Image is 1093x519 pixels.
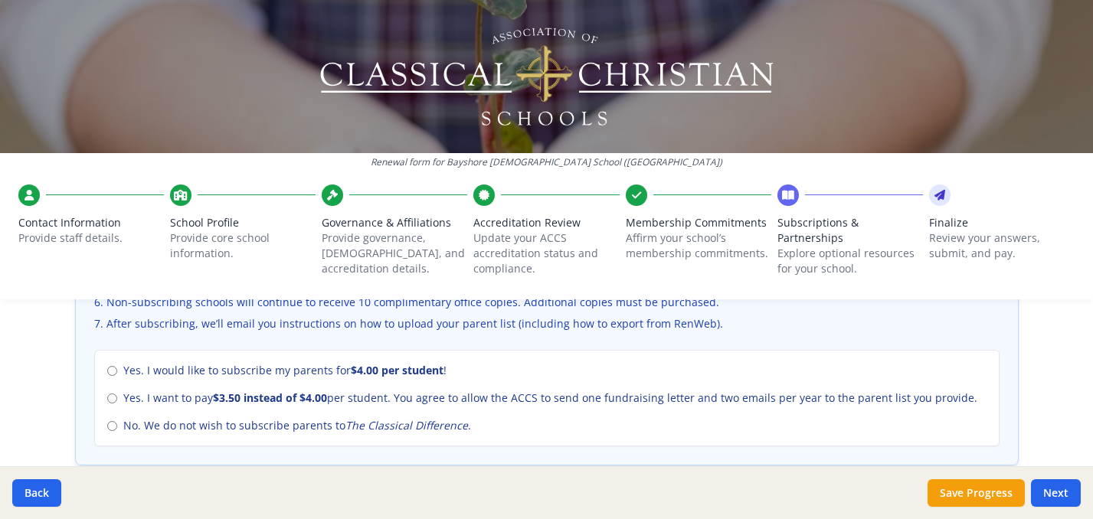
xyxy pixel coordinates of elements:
[18,215,164,230] span: Contact Information
[123,390,977,406] span: Yes. I want to pay per student. You agree to allow the ACCS to send one fundraising letter and tw...
[213,390,327,405] strong: $3.50 instead of $4.00
[123,363,447,378] span: Yes. I would like to subscribe my parents for !
[170,230,316,261] p: Provide core school information.
[107,393,117,403] input: Yes. I want to pay$3.50 instead of $4.00per student. You agree to allow the ACCS to send one fund...
[351,363,443,377] strong: $4.00 per student
[345,418,468,432] em: The Classical Difference
[107,421,117,431] input: No. We do not wish to subscribe parents toThe Classical Difference.
[94,316,1000,331] li: After subscribing, we’ll email you instructions on how to upload your parent list (including how ...
[626,215,771,230] span: Membership Commitments
[1031,479,1081,507] button: Next
[170,215,316,230] span: School Profile
[322,215,467,230] span: Governance & Affiliations
[18,230,164,246] p: Provide staff details.
[107,366,117,376] input: Yes. I would like to subscribe my parents for$4.00 per student!
[929,215,1075,230] span: Finalize
[929,230,1075,261] p: Review your answers, submit, and pay.
[322,230,467,276] p: Provide governance, [DEMOGRAPHIC_DATA], and accreditation details.
[123,418,471,433] span: No. We do not wish to subscribe parents to .
[626,230,771,261] p: Affirm your school’s membership commitments.
[777,215,923,246] span: Subscriptions & Partnerships
[928,479,1025,507] button: Save Progress
[473,215,619,230] span: Accreditation Review
[12,479,61,507] button: Back
[317,23,776,130] img: Logo
[777,246,923,276] p: Explore optional resources for your school.
[473,230,619,276] p: Update your ACCS accreditation status and compliance.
